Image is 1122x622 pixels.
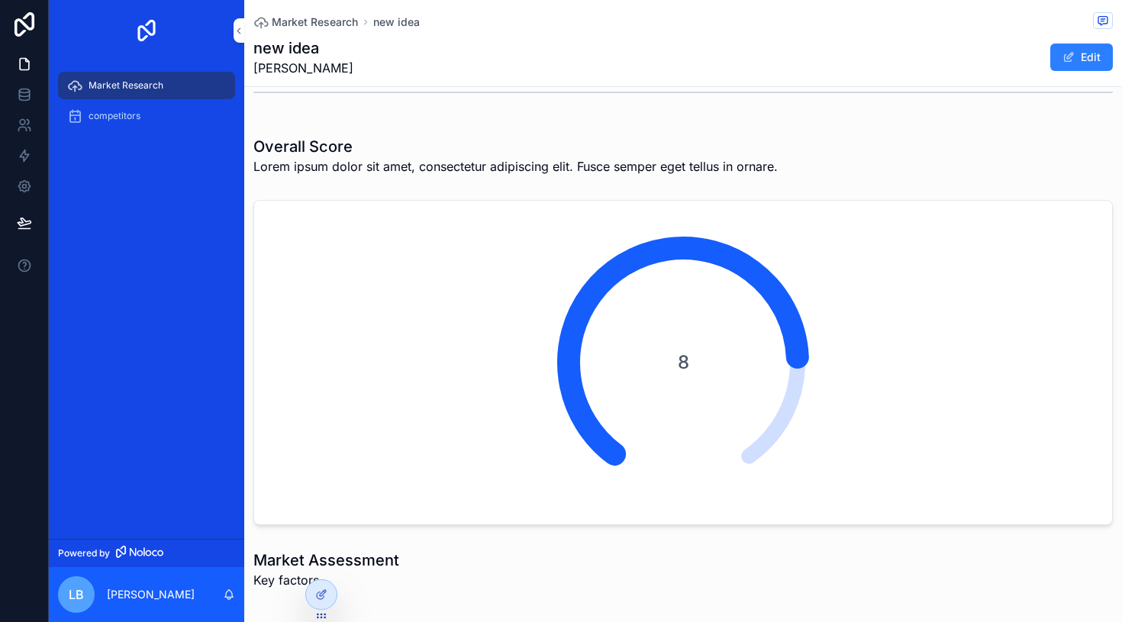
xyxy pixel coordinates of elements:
[253,571,399,589] span: Key factors
[58,72,235,99] a: Market Research
[49,539,244,567] a: Powered by
[58,547,110,559] span: Powered by
[253,136,778,157] h1: Overall Score
[58,102,235,130] a: competitors
[253,59,353,77] span: [PERSON_NAME]
[49,61,244,150] div: scrollable content
[253,549,399,571] h1: Market Assessment
[253,157,778,176] span: Lorem ipsum dolor sit amet, consectetur adipiscing elit. Fusce semper eget tellus in ornare.
[89,110,140,122] span: competitors
[272,15,358,30] span: Market Research
[373,15,420,30] a: new idea
[107,587,195,602] p: [PERSON_NAME]
[89,79,163,92] span: Market Research
[253,37,353,59] h1: new idea
[253,15,358,30] a: Market Research
[69,585,84,604] span: LB
[631,350,735,375] span: 8
[1050,44,1113,71] button: Edit
[134,18,159,43] img: App logo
